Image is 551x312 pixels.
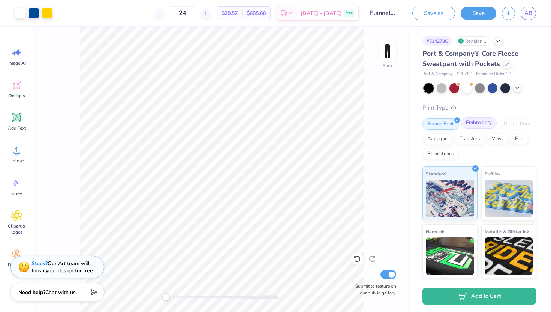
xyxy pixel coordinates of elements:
div: Back [383,62,392,69]
span: $28.57 [222,9,238,17]
span: Upload [9,158,24,164]
span: Designs [9,93,25,99]
div: Revision 1 [456,36,490,46]
span: [DATE] - [DATE] [301,9,341,17]
div: Accessibility label [162,293,170,301]
a: AB [521,7,536,20]
div: Applique [422,133,452,145]
strong: Need help? [18,289,45,296]
input: Untitled Design [364,6,401,21]
span: Puff Ink [485,170,500,178]
span: Image AI [8,60,26,66]
label: Submit to feature on our public gallery. [351,283,396,296]
button: Add to Cart [422,288,536,304]
div: Transfers [455,133,485,145]
span: Port & Company® Core Fleece Sweatpant with Pockets [422,49,518,68]
div: Embroidery [461,117,497,129]
img: Puff Ink [485,180,533,217]
button: Save as [412,7,455,20]
span: Clipart & logos [4,223,29,235]
div: Print Type [422,103,536,112]
span: Neon Ink [426,228,444,235]
span: AB [524,9,532,18]
span: $685.68 [247,9,266,17]
span: Decorate [8,262,26,268]
img: Back [380,43,395,58]
span: Minimum Order: 12 + [476,71,514,77]
div: Vinyl [487,133,508,145]
div: Screen Print [422,118,459,130]
span: Standard [426,170,446,178]
span: Free [346,10,353,16]
strong: Stuck? [31,260,48,267]
input: – – [168,6,197,20]
button: Save [461,7,496,20]
div: Our Art team will finish your design for free. [31,260,94,274]
div: Foil [510,133,528,145]
div: Rhinestones [422,148,459,160]
div: # 514273C [422,36,452,46]
span: Add Text [8,125,26,131]
div: Digital Print [499,118,535,130]
span: # PC78P [457,71,472,77]
span: Chat with us. [45,289,77,296]
span: Greek [11,190,23,196]
img: Neon Ink [426,237,474,275]
span: Port & Company [422,71,453,77]
span: Metallic & Glitter Ink [485,228,529,235]
img: Standard [426,180,474,217]
img: Metallic & Glitter Ink [485,237,533,275]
